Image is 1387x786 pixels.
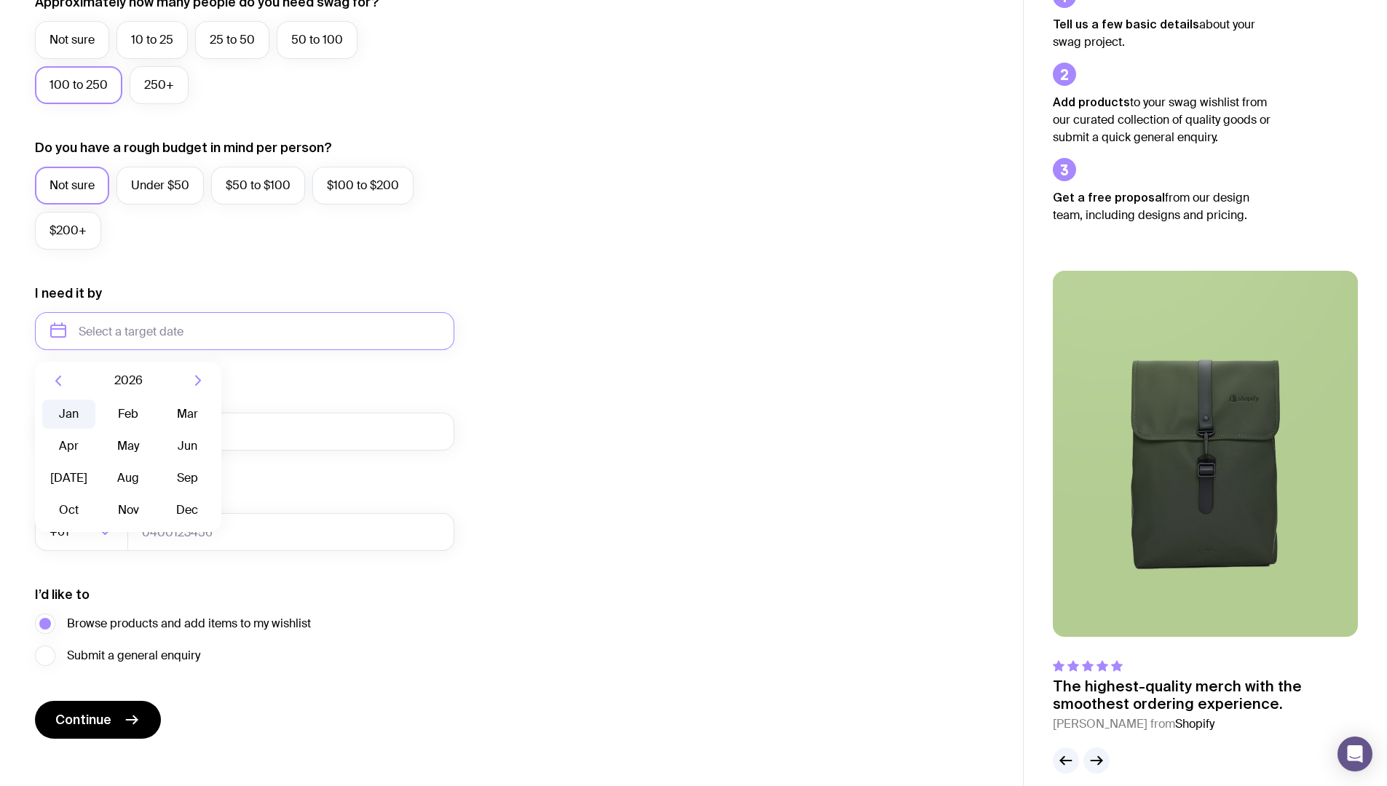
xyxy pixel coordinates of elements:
p: from our design team, including designs and pricing. [1053,188,1271,224]
label: $100 to $200 [312,167,414,205]
input: 0400123456 [127,513,454,551]
label: $50 to $100 [211,167,305,205]
button: [DATE] [42,464,95,493]
button: Nov [101,496,154,525]
label: 25 to 50 [195,21,269,59]
button: Jun [161,432,214,461]
button: Sep [161,464,214,493]
div: Search for option [35,513,128,551]
strong: Tell us a few basic details [1053,17,1199,31]
input: Select a target date [35,312,454,350]
label: I need it by [35,285,102,302]
label: Not sure [35,21,109,59]
label: Not sure [35,167,109,205]
button: Oct [42,496,95,525]
p: to your swag wishlist from our curated collection of quality goods or submit a quick general enqu... [1053,93,1271,146]
p: The highest-quality merch with the smoothest ordering experience. [1053,678,1358,712]
input: you@email.com [35,413,454,450]
button: Mar [161,400,214,429]
button: May [101,432,154,461]
label: 100 to 250 [35,66,122,104]
span: Continue [55,711,111,729]
p: about your swag project. [1053,15,1271,51]
button: Aug [101,464,154,493]
cite: [PERSON_NAME] from [1053,715,1358,733]
input: Search for option [72,513,95,551]
button: Jan [42,400,95,429]
label: Do you have a rough budget in mind per person? [35,139,332,156]
button: Continue [35,701,161,739]
button: Dec [161,496,214,525]
label: Under $50 [116,167,204,205]
span: Submit a general enquiry [67,647,200,664]
label: 50 to 100 [277,21,357,59]
span: Browse products and add items to my wishlist [67,615,311,632]
div: Open Intercom Messenger [1337,737,1372,771]
label: 10 to 25 [116,21,188,59]
label: $200+ [35,212,101,250]
span: +61 [50,513,72,551]
span: 2026 [114,372,143,389]
label: I’d like to [35,586,90,603]
button: Feb [101,400,154,429]
strong: Get a free proposal [1053,191,1165,204]
span: Shopify [1175,716,1214,731]
label: 250+ [130,66,189,104]
button: Apr [42,432,95,461]
strong: Add products [1053,95,1130,108]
